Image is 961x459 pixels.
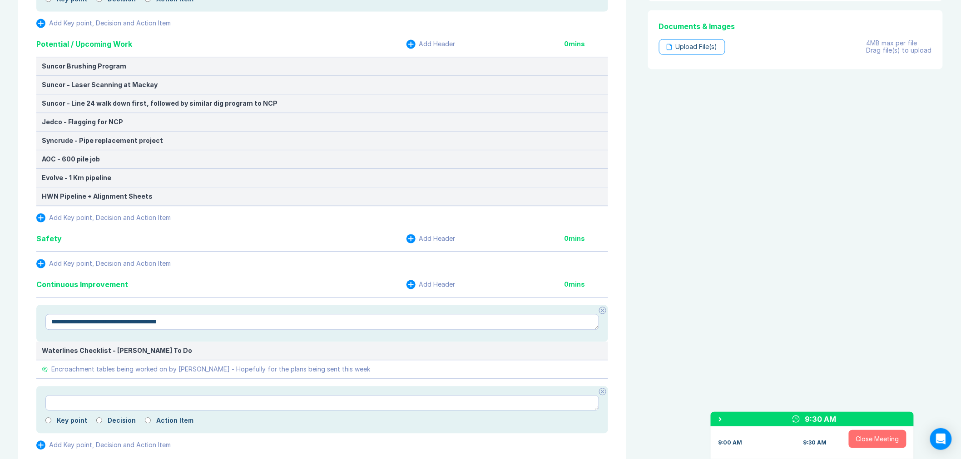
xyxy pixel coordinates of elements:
[659,39,725,55] div: Upload File(s)
[36,19,171,28] button: Add Key point, Decision and Action Item
[156,417,193,425] label: Action Item
[57,417,87,425] label: Key point
[108,417,136,425] label: Decision
[42,82,603,89] div: Suncor - Laser Scanning at Mackay
[419,281,456,288] div: Add Header
[930,428,952,450] div: Open Intercom Messenger
[49,260,171,268] div: Add Key point, Decision and Action Item
[867,40,932,47] div: 4MB max per file
[565,281,608,288] div: 0 mins
[51,366,370,373] div: Encroachment tables being worked on by [PERSON_NAME] - Hopefully for the plans being sent this week
[718,439,743,446] div: 9:00 AM
[42,175,603,182] div: Evolve - 1 Km pipeline
[42,347,603,355] div: Waterlines Checklist - [PERSON_NAME] To Do
[867,47,932,54] div: Drag file(s) to upload
[36,214,171,223] button: Add Key point, Decision and Action Item
[36,259,171,269] button: Add Key point, Decision and Action Item
[805,414,837,425] div: 9:30 AM
[36,279,128,290] div: Continuous Improvement
[49,442,171,449] div: Add Key point, Decision and Action Item
[42,137,603,145] div: Syncrude - Pipe replacement project
[406,280,456,289] button: Add Header
[849,430,907,448] button: Close Meeting
[42,63,603,70] div: Suncor Brushing Program
[419,235,456,243] div: Add Header
[36,39,132,50] div: Potential / Upcoming Work
[36,441,171,450] button: Add Key point, Decision and Action Item
[565,41,608,48] div: 0 mins
[406,40,456,49] button: Add Header
[42,193,603,200] div: HWN Pipeline + Alignment Sheets
[565,235,608,243] div: 0 mins
[49,20,171,27] div: Add Key point, Decision and Action Item
[659,21,932,32] div: Documents & Images
[42,156,603,163] div: AOC - 600 pile job
[42,100,603,107] div: Suncor - Line 24 walk down first, followed by similar dig program to NCP
[49,215,171,222] div: Add Key point, Decision and Action Item
[406,234,456,244] button: Add Header
[36,234,62,244] div: Safety
[419,41,456,48] div: Add Header
[803,439,827,446] div: 9:30 AM
[42,119,603,126] div: Jedco - Flagging for NCP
